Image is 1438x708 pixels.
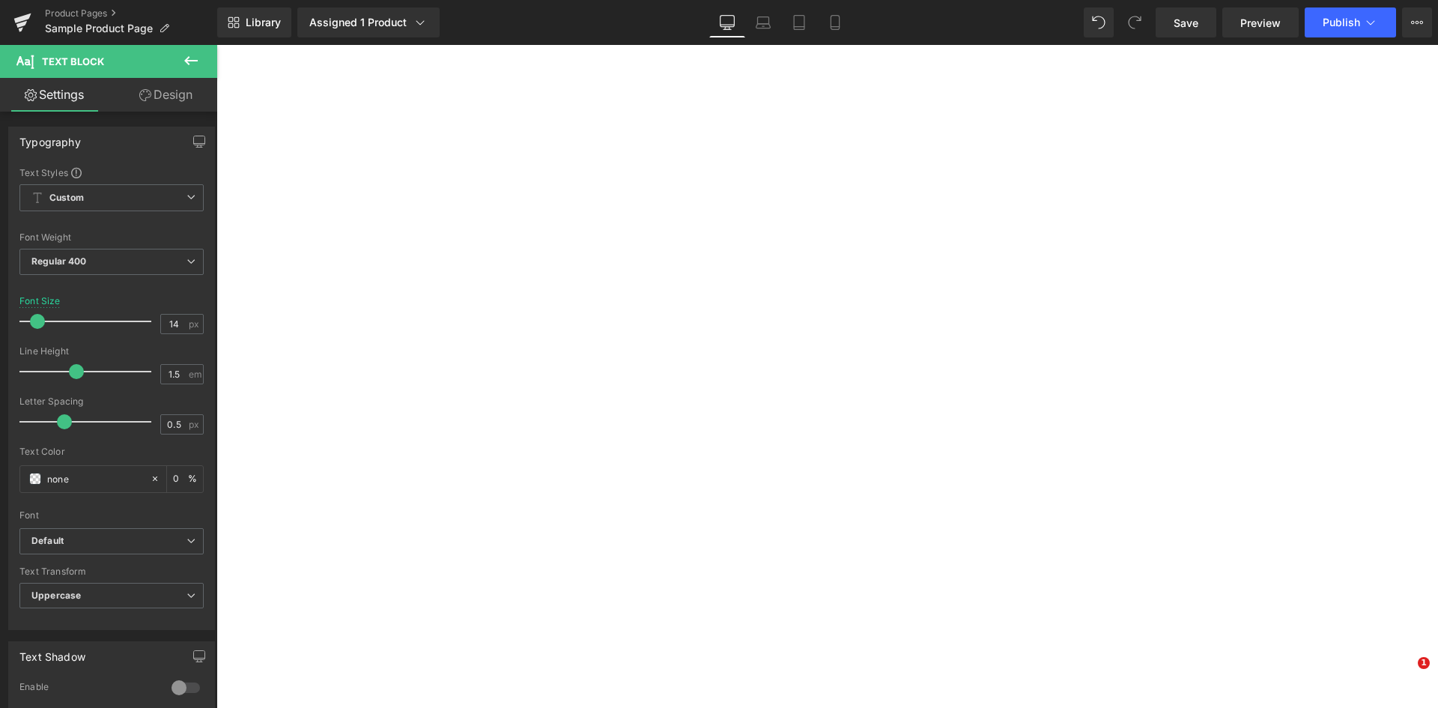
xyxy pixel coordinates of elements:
[19,127,81,148] div: Typography
[1387,657,1423,693] iframe: Intercom live chat
[19,642,85,663] div: Text Shadow
[189,319,201,329] span: px
[781,7,817,37] a: Tablet
[189,369,201,379] span: em
[49,192,84,205] b: Custom
[19,296,61,306] div: Font Size
[19,232,204,243] div: Font Weight
[45,7,217,19] a: Product Pages
[19,166,204,178] div: Text Styles
[189,420,201,429] span: px
[1084,7,1114,37] button: Undo
[309,15,428,30] div: Assigned 1 Product
[246,16,281,29] span: Library
[19,447,204,457] div: Text Color
[19,346,204,357] div: Line Height
[19,396,204,407] div: Letter Spacing
[709,7,745,37] a: Desktop
[19,681,157,697] div: Enable
[112,78,220,112] a: Design
[1323,16,1360,28] span: Publish
[1120,7,1150,37] button: Redo
[1174,15,1198,31] span: Save
[1418,657,1430,669] span: 1
[217,7,291,37] a: New Library
[1222,7,1299,37] a: Preview
[1402,7,1432,37] button: More
[1305,7,1396,37] button: Publish
[42,55,104,67] span: Text Block
[31,590,81,601] b: Uppercase
[817,7,853,37] a: Mobile
[745,7,781,37] a: Laptop
[19,566,204,577] div: Text Transform
[31,535,64,548] i: Default
[19,510,204,521] div: Font
[167,466,203,492] div: %
[47,471,143,487] input: Color
[31,255,87,267] b: Regular 400
[1240,15,1281,31] span: Preview
[45,22,153,34] span: Sample Product Page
